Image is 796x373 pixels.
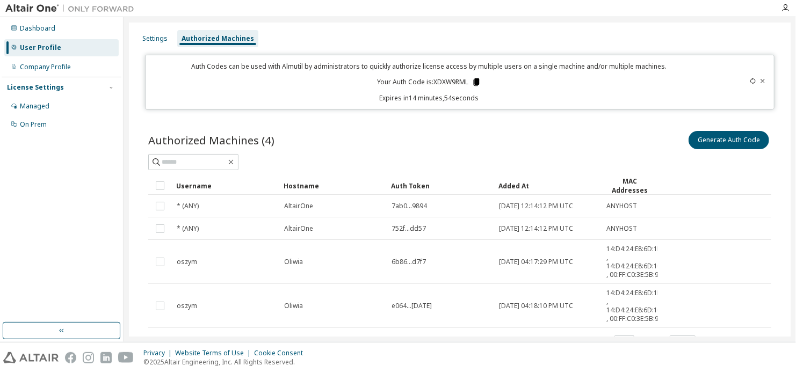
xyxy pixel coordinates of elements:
div: Dashboard [20,24,55,33]
img: instagram.svg [83,352,94,363]
div: Managed [20,102,49,111]
p: Auth Codes can be used with Almutil by administrators to quickly authorize license access by mult... [152,62,706,71]
div: Username [176,177,275,194]
div: Added At [498,177,597,194]
p: © 2025 Altair Engineering, Inc. All Rights Reserved. [143,357,309,367]
div: Authorized Machines [182,34,254,43]
span: [DATE] 04:17:29 PM UTC [499,258,573,266]
div: Company Profile [20,63,71,71]
span: 752f...dd57 [392,224,426,233]
span: [DATE] 04:18:10 PM UTC [499,302,573,310]
span: Oliwia [284,302,303,310]
div: Privacy [143,349,175,357]
div: User Profile [20,43,61,52]
span: oszym [177,302,197,310]
span: [DATE] 12:14:12 PM UTC [499,202,573,210]
span: ANYHOST [606,202,637,210]
span: Items per page [563,335,634,349]
span: AltairOne [284,224,313,233]
span: * (ANY) [177,224,199,233]
div: License Settings [7,83,64,92]
span: 14:D4:24:E8:6D:1D , 14:D4:24:E8:6D:1C , 00:FF:C0:3E:5B:97 [606,289,662,323]
span: ANYHOST [606,224,637,233]
div: Website Terms of Use [175,349,254,357]
span: 6b86...d7f7 [392,258,426,266]
img: linkedin.svg [100,352,112,363]
span: 7ab0...9894 [392,202,427,210]
div: Settings [142,34,168,43]
span: e064...[DATE] [392,302,432,310]
button: Generate Auth Code [689,131,769,149]
span: 14:D4:24:E8:6D:1D , 14:D4:24:E8:6D:1C , 00:FF:C0:3E:5B:97 [606,245,662,279]
span: Authorized Machines (4) [148,133,274,148]
div: MAC Addresses [606,177,654,195]
img: facebook.svg [65,352,76,363]
span: Page n. [644,335,696,349]
img: altair_logo.svg [3,352,59,363]
span: Oliwia [284,258,303,266]
img: Altair One [5,3,140,14]
div: Cookie Consent [254,349,309,357]
div: Auth Token [391,177,490,194]
img: youtube.svg [118,352,134,363]
span: * (ANY) [177,202,199,210]
div: Hostname [284,177,382,194]
p: Your Auth Code is: XDXW9RML [377,77,481,87]
p: Expires in 14 minutes, 54 seconds [152,93,706,103]
span: AltairOne [284,202,313,210]
span: oszym [177,258,197,266]
span: [DATE] 12:14:12 PM UTC [499,224,573,233]
div: On Prem [20,120,47,129]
